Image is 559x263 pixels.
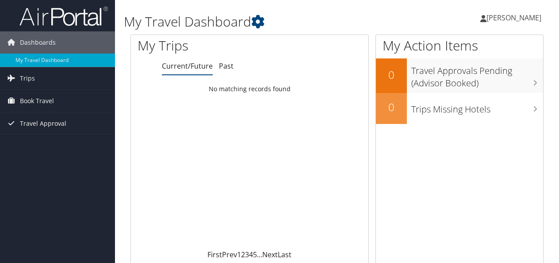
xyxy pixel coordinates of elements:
span: Dashboards [20,31,56,54]
a: [PERSON_NAME] [480,4,550,31]
span: … [257,250,262,259]
a: 0Travel Approvals Pending (Advisor Booked) [376,58,543,93]
a: 5 [253,250,257,259]
h1: My Travel Dashboard [124,12,408,31]
a: 2 [241,250,245,259]
span: Book Travel [20,90,54,112]
a: Next [262,250,278,259]
h1: My Trips [138,36,263,55]
img: airportal-logo.png [19,6,108,27]
a: Current/Future [162,61,213,71]
a: 1 [237,250,241,259]
a: Past [219,61,234,71]
a: First [207,250,222,259]
span: [PERSON_NAME] [486,13,541,23]
a: 4 [249,250,253,259]
h3: Trips Missing Hotels [411,99,543,116]
td: No matching records found [131,81,368,97]
a: 3 [245,250,249,259]
h1: My Action Items [376,36,543,55]
a: 0Trips Missing Hotels [376,93,543,124]
h3: Travel Approvals Pending (Advisor Booked) [411,60,543,89]
span: Travel Approval [20,112,66,135]
h2: 0 [376,67,407,82]
a: Prev [222,250,237,259]
h2: 0 [376,100,407,115]
span: Trips [20,67,35,89]
a: Last [278,250,291,259]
